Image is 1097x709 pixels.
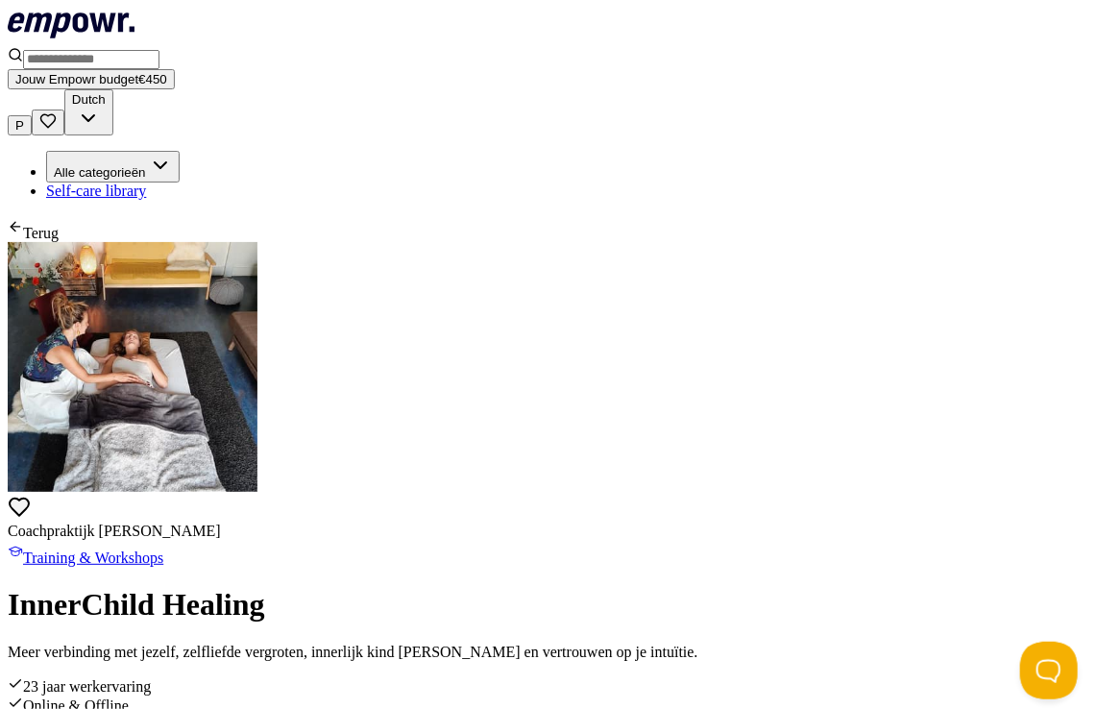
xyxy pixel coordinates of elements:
div: Terug [8,215,1089,242]
a: Training & Workshops [8,540,1089,567]
a: Self-care library [46,183,146,199]
div: Coachpraktijk [PERSON_NAME] [8,523,1089,540]
iframe: Help Scout Beacon - Open [1020,642,1078,699]
button: P [8,115,32,135]
a: Jouw Empowr budget€450 [8,70,175,86]
h1: InnerChild Healing [8,587,1089,623]
span: Jouw Empowr budget [15,72,138,86]
button: Jouw Empowr budget€450 [8,69,175,89]
span: 23 jaar werkervaring [23,678,151,695]
input: Search for products, categories or subcategories [23,50,159,69]
img: Product Image [8,242,257,492]
button: Alle categorieën [46,151,180,183]
span: € 450 [138,72,167,86]
p: Meer verbinding met jezelf, zelfliefde vergroten, innerlijk kind [PERSON_NAME] en vertrouwen op j... [8,644,1089,661]
nav: Main [8,151,1089,200]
